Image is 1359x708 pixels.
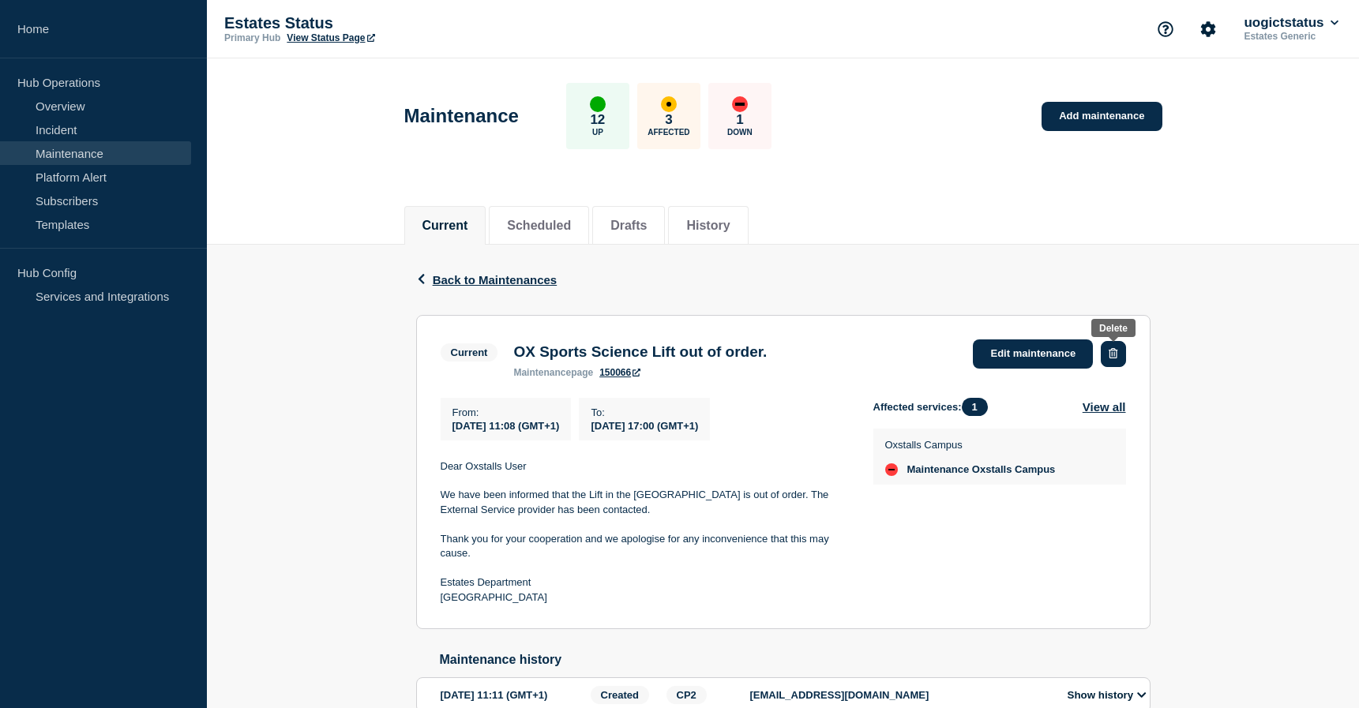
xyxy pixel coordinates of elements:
[441,575,848,590] p: Estates Department
[727,128,753,137] p: Down
[441,686,586,704] div: [DATE] 11:11 (GMT+1)
[665,112,672,128] p: 3
[422,219,468,233] button: Current
[1042,102,1162,131] a: Add maintenance
[513,367,571,378] span: maintenance
[441,488,848,517] p: We have been informed that the Lift in the [GEOGRAPHIC_DATA] is out of order. The External Servic...
[1063,688,1151,702] button: Show history
[1149,13,1182,46] button: Support
[590,112,605,128] p: 12
[873,398,996,416] span: Affected services:
[452,420,560,432] span: [DATE] 11:08 (GMT+1)
[1192,13,1225,46] button: Account settings
[433,273,557,287] span: Back to Maintenances
[513,343,767,361] h3: OX Sports Science Lift out of order.
[1241,15,1342,31] button: uogictstatus
[591,420,698,432] span: [DATE] 17:00 (GMT+1)
[513,367,593,378] p: page
[404,105,519,127] h1: Maintenance
[907,463,1056,476] span: Maintenance Oxstalls Campus
[610,219,647,233] button: Drafts
[686,219,730,233] button: History
[592,128,603,137] p: Up
[1083,398,1126,416] button: View all
[441,590,848,605] p: [GEOGRAPHIC_DATA]
[599,367,640,378] a: 150066
[441,532,848,561] p: Thank you for your cooperation and we apologise for any inconvenience that this may cause.
[661,96,677,112] div: affected
[590,96,606,112] div: up
[591,406,698,418] p: To :
[666,686,707,704] span: CP2
[1241,31,1342,42] p: Estates Generic
[452,406,560,418] p: From :
[962,398,988,416] span: 1
[441,343,498,361] span: Current
[973,339,1093,369] a: Edit maintenance
[507,219,571,233] button: Scheduled
[736,112,743,128] p: 1
[287,32,374,43] a: View Status Page
[440,653,1151,667] h2: Maintenance history
[224,14,540,32] p: Estates Status
[224,32,280,43] p: Primary Hub
[750,689,1050,701] p: [EMAIL_ADDRESS][DOMAIN_NAME]
[591,686,649,704] span: Created
[885,439,1056,451] p: Oxstalls Campus
[416,273,557,287] button: Back to Maintenances
[441,459,848,474] p: Dear Oxstalls User
[648,128,689,137] p: Affected
[885,463,898,476] div: down
[732,96,748,112] div: down
[1099,323,1128,334] div: Delete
